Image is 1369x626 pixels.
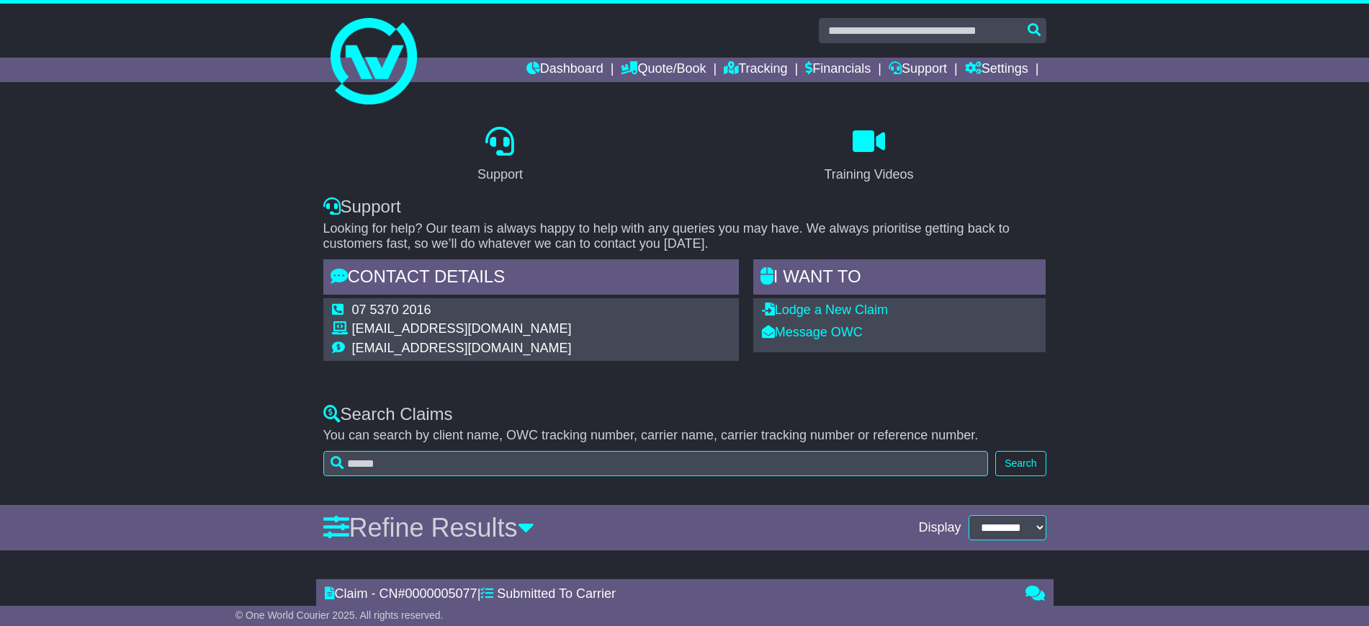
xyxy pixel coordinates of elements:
a: Message OWC [762,325,863,339]
div: Search Claims [323,404,1046,425]
div: I WANT to [753,259,1046,298]
a: Dashboard [526,58,603,82]
td: 07 5370 2016 [352,303,572,322]
td: [EMAIL_ADDRESS][DOMAIN_NAME] [352,321,572,341]
div: Contact Details [323,259,739,298]
a: Tracking [724,58,787,82]
div: Claim - CN# | [325,586,1011,602]
a: Support [889,58,947,82]
td: [EMAIL_ADDRESS][DOMAIN_NAME] [352,341,572,357]
a: Lodge a New Claim [762,303,888,317]
a: Support [468,122,532,189]
button: Search [995,451,1046,476]
span: Submitted To Carrier [497,586,616,601]
div: Training Videos [824,165,913,184]
a: Training Videos [814,122,923,189]
a: Settings [965,58,1028,82]
a: Refine Results [323,513,534,542]
p: You can search by client name, OWC tracking number, carrier name, carrier tracking number or refe... [323,428,1046,444]
p: Looking for help? Our team is always happy to help with any queries you may have. We always prior... [323,221,1046,252]
a: Financials [805,58,871,82]
span: © One World Courier 2025. All rights reserved. [235,609,444,621]
span: 0000005077 [405,586,477,601]
div: Support [477,165,523,184]
a: Quote/Book [621,58,706,82]
div: Support [323,197,1046,218]
span: Display [918,520,961,536]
